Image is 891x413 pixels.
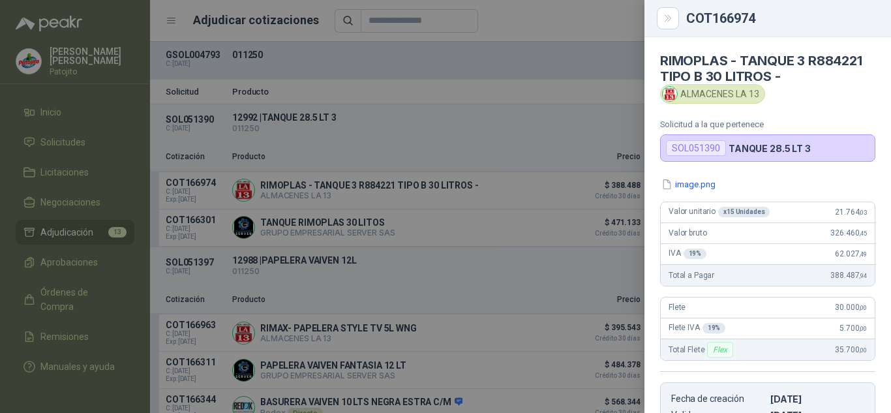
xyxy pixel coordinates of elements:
span: 62.027 [835,249,867,258]
span: IVA [669,249,706,259]
button: image.png [660,177,717,191]
span: 30.000 [835,303,867,312]
h4: RIMOPLAS - TANQUE 3 R884221 TIPO B 30 LITROS - [660,53,875,84]
p: Solicitud a la que pertenece [660,119,875,129]
span: Valor unitario [669,207,770,217]
span: 35.700 [835,345,867,354]
span: ,00 [859,346,867,354]
div: SOL051390 [666,140,726,156]
div: ALMACENES LA 13 [660,84,765,104]
p: TANQUE 28.5 LT 3 [729,143,811,154]
span: 21.764 [835,207,867,217]
span: Flete IVA [669,323,725,333]
span: Total a Pagar [669,271,714,280]
div: x 15 Unidades [718,207,770,217]
p: Fecha de creación [671,393,765,405]
span: 326.460 [830,228,867,237]
span: Flete [669,303,686,312]
span: ,94 [859,272,867,279]
span: ,49 [859,251,867,258]
span: Total Flete [669,342,736,358]
span: Valor bruto [669,228,706,237]
div: 19 % [684,249,707,259]
span: 5.700 [839,324,867,333]
div: COT166974 [686,12,875,25]
span: 388.487 [830,271,867,280]
button: Close [660,10,676,26]
span: ,45 [859,230,867,237]
span: ,00 [859,325,867,332]
img: Company Logo [663,87,677,101]
span: ,00 [859,304,867,311]
span: ,03 [859,209,867,216]
div: Flex [707,342,732,358]
div: 19 % [702,323,726,333]
p: [DATE] [770,393,864,405]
